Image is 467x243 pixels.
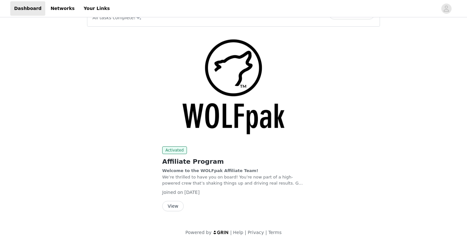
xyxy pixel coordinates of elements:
[213,230,229,234] img: logo
[80,1,114,16] a: Your Links
[245,230,246,235] span: |
[93,13,142,21] p: All tasks complete!
[248,230,264,235] a: Privacy
[162,157,305,166] h2: Affiliate Program
[162,204,184,209] a: View
[162,201,184,211] button: View
[185,230,211,235] span: Powered by
[233,230,243,235] a: Help
[162,168,305,187] p: We’re thrilled to have you on board! You’re now part of a high-powered crew that’s shaking things...
[47,1,78,16] a: Networks
[443,4,449,14] div: avatar
[162,190,183,195] span: Joined on
[162,146,187,154] span: Activated
[10,1,45,16] a: Dashboard
[230,230,232,235] span: |
[184,190,199,195] span: [DATE]
[265,230,267,235] span: |
[268,230,281,235] a: Terms
[162,34,305,141] img: WOLFpak
[162,168,258,173] strong: Welcome to the WOLFpak Affiliate Team!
